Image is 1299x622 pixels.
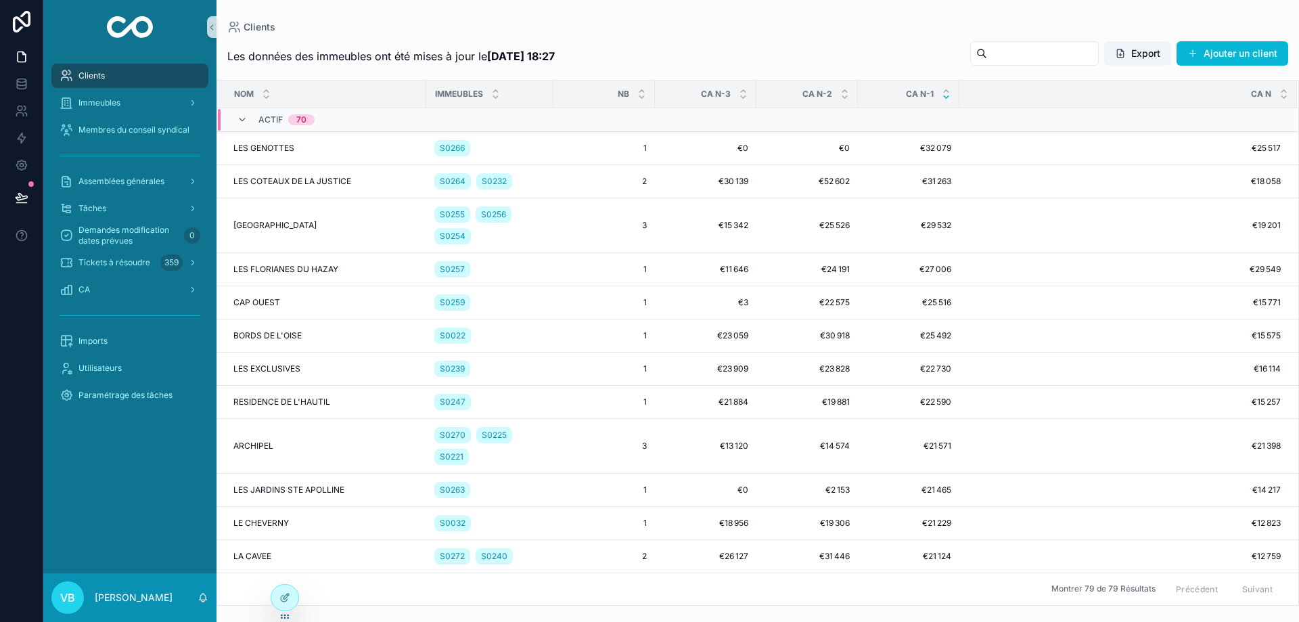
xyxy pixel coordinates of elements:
a: €25 516 [866,297,951,308]
span: €0 [765,143,850,154]
span: S0254 [440,231,465,242]
a: €19 881 [765,397,850,407]
a: S0256 [476,206,511,223]
span: LES COTEAUX DE LA JUSTICE [233,176,351,187]
button: Ajouter un client [1177,41,1288,66]
a: €2 153 [765,485,850,495]
a: CA [51,277,208,302]
a: S0022 [434,325,545,347]
a: €24 191 [765,264,850,275]
span: LES EXCLUSIVES [233,363,300,374]
span: S0266 [440,143,465,154]
a: Paramétrage des tâches [51,383,208,407]
a: €21 884 [663,397,748,407]
span: Immeubles [78,97,120,108]
a: S0247 [434,394,471,410]
span: CA N-2 [802,89,832,99]
a: Utilisateurs [51,356,208,380]
a: €23 059 [663,330,748,341]
span: Paramétrage des tâches [78,390,173,401]
span: Membres du conseil syndical [78,125,189,135]
a: RESIDENCE DE L'HAUTIL [233,397,418,407]
span: CAP OUEST [233,297,280,308]
a: Tickets à résoudre359 [51,250,208,275]
div: 0 [184,227,200,244]
span: €16 114 [960,363,1281,374]
span: Tickets à résoudre [78,257,150,268]
a: €3 [663,297,748,308]
span: S0239 [440,363,465,374]
span: S0240 [481,551,507,562]
span: €14 574 [765,441,850,451]
span: ARCHIPEL [233,441,273,451]
a: €32 079 [866,143,951,154]
a: €12 823 [960,518,1281,529]
a: S0257 [434,261,470,277]
span: 1 [562,143,647,154]
a: S0240 [476,548,513,564]
a: €30 918 [765,330,850,341]
span: €21 465 [866,485,951,495]
a: €15 771 [960,297,1281,308]
a: €12 759 [960,551,1281,562]
a: €31 446 [765,551,850,562]
span: 1 [562,397,647,407]
a: €21 229 [866,518,951,529]
span: S0032 [440,518,465,529]
a: CAP OUEST [233,297,418,308]
div: scrollable content [43,54,216,425]
a: 1 [562,330,647,341]
a: S0032 [434,512,545,534]
a: BORDS DE L'OISE [233,330,418,341]
a: 2 [562,176,647,187]
img: App logo [107,16,154,38]
span: €26 127 [663,551,748,562]
span: Actif [258,114,283,125]
span: €19 201 [960,220,1281,231]
a: €23 828 [765,363,850,374]
span: €30 139 [663,176,748,187]
a: S0263 [434,482,470,498]
span: S0232 [482,176,507,187]
a: S0264S0232 [434,171,545,192]
a: S0225 [476,427,512,443]
a: S0022 [434,328,471,344]
a: LA CAVEE [233,551,418,562]
a: S0270 [434,427,471,443]
a: €0 [663,485,748,495]
a: LES FLORIANES DU HAZAY [233,264,418,275]
span: Utilisateurs [78,363,122,374]
a: €21 124 [866,551,951,562]
a: €22 590 [866,397,951,407]
span: 1 [562,297,647,308]
a: €22 730 [866,363,951,374]
a: €25 492 [866,330,951,341]
a: 1 [562,264,647,275]
span: €0 [663,143,748,154]
span: €14 217 [960,485,1281,495]
a: €15 342 [663,220,748,231]
a: S0270S0225S0221 [434,424,545,468]
a: Imports [51,329,208,353]
span: S0255 [440,209,465,220]
span: Imports [78,336,108,347]
p: [PERSON_NAME] [95,591,173,604]
span: S0022 [440,330,465,341]
a: S0272 [434,548,470,564]
a: €11 646 [663,264,748,275]
a: €15 257 [960,397,1281,407]
a: Immeubles [51,91,208,115]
